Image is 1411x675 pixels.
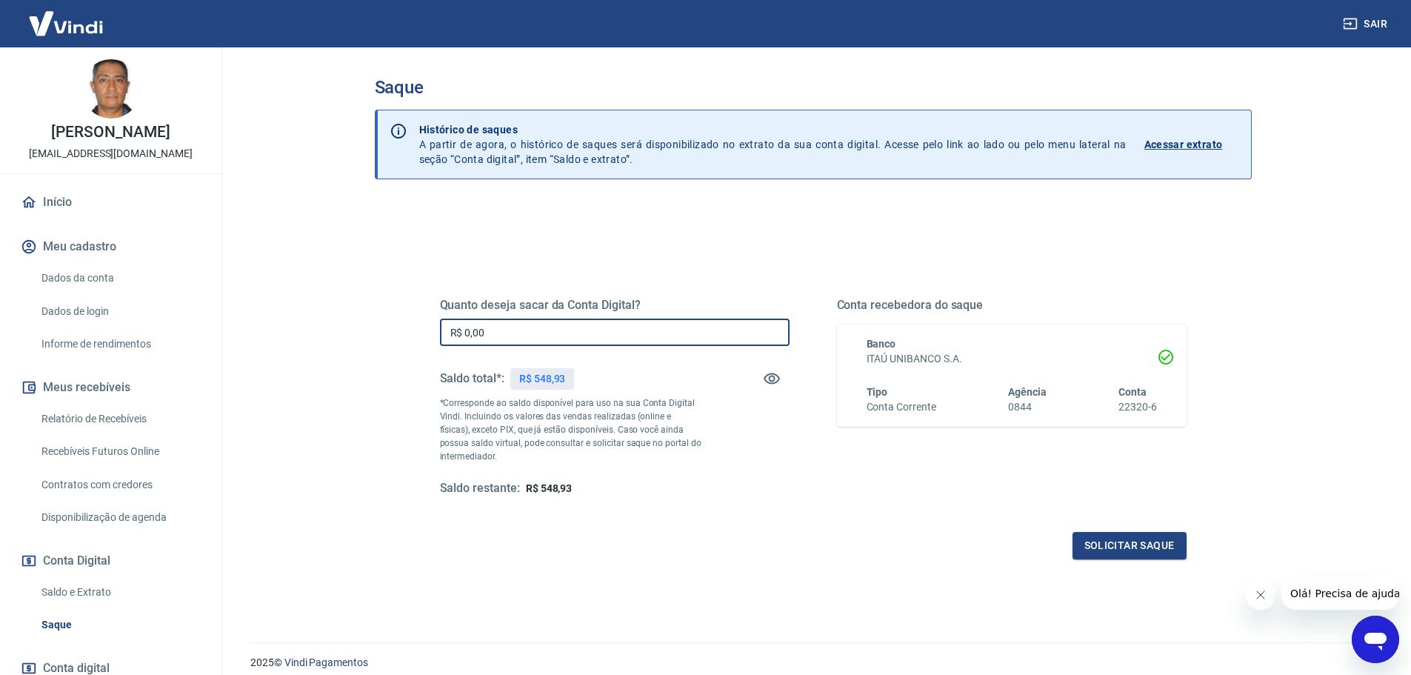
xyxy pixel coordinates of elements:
iframe: Fechar mensagem [1246,580,1275,610]
a: Saque [36,610,204,640]
button: Conta Digital [18,545,204,577]
button: Meu cadastro [18,230,204,263]
iframe: Botão para abrir a janela de mensagens [1352,616,1399,663]
iframe: Mensagem da empresa [1281,577,1399,610]
button: Sair [1340,10,1393,38]
a: Recebíveis Futuros Online [36,436,204,467]
a: Dados de login [36,296,204,327]
h5: Saldo total*: [440,371,504,386]
p: 2025 © [250,655,1375,671]
p: R$ 548,93 [519,371,566,387]
a: Disponibilização de agenda [36,502,204,533]
p: Acessar extrato [1144,137,1223,152]
p: Histórico de saques [419,122,1127,137]
a: Relatório de Recebíveis [36,404,204,434]
h5: Saldo restante: [440,481,520,496]
h3: Saque [375,77,1252,98]
h6: 0844 [1008,399,1047,415]
a: Início [18,186,204,219]
a: Saldo e Extrato [36,577,204,608]
span: Banco [867,338,896,350]
p: *Corresponde ao saldo disponível para uso na sua Conta Digital Vindi. Incluindo os valores das ve... [440,396,702,463]
span: Agência [1008,386,1047,398]
h6: 22320-6 [1118,399,1157,415]
span: Olá! Precisa de ajuda? [9,10,124,22]
button: Solicitar saque [1073,532,1187,559]
a: Acessar extrato [1144,122,1239,167]
img: 20b5e6dc-d6a5-4585-b6b3-140e4d58ae41.jpeg [81,59,141,119]
p: A partir de agora, o histórico de saques será disponibilizado no extrato da sua conta digital. Ac... [419,122,1127,167]
p: [PERSON_NAME] [51,124,170,140]
p: [EMAIL_ADDRESS][DOMAIN_NAME] [29,146,193,162]
h5: Conta recebedora do saque [837,298,1187,313]
span: Tipo [867,386,888,398]
button: Meus recebíveis [18,371,204,404]
img: Vindi [18,1,114,46]
h5: Quanto deseja sacar da Conta Digital? [440,298,790,313]
span: R$ 548,93 [526,482,573,494]
a: Contratos com credores [36,470,204,500]
span: Conta [1118,386,1147,398]
a: Informe de rendimentos [36,329,204,359]
h6: ITAÚ UNIBANCO S.A. [867,351,1157,367]
a: Dados da conta [36,263,204,293]
h6: Conta Corrente [867,399,936,415]
a: Vindi Pagamentos [284,656,368,668]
